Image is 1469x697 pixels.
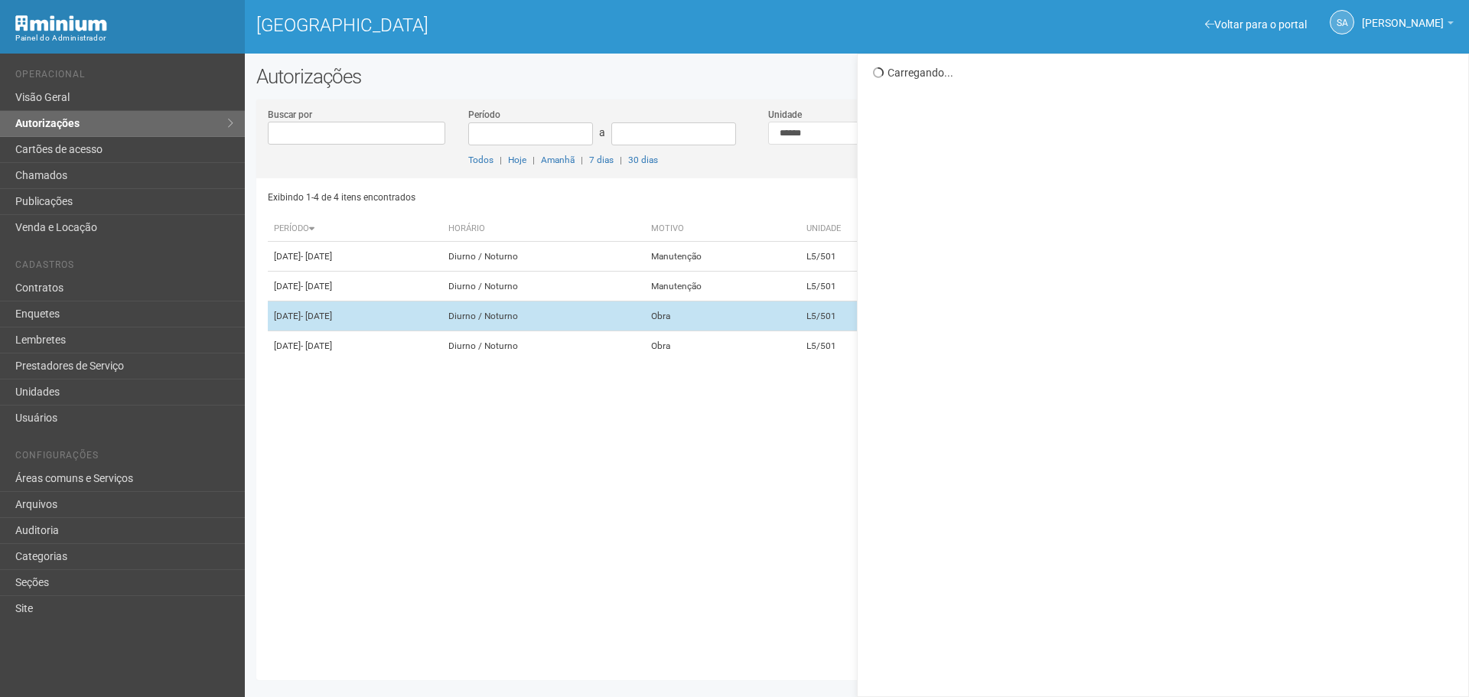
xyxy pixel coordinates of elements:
[533,155,535,165] span: |
[468,108,500,122] label: Período
[1205,18,1307,31] a: Voltar para o portal
[268,301,442,331] td: [DATE]
[620,155,622,165] span: |
[500,155,502,165] span: |
[268,186,853,209] div: Exibindo 1-4 de 4 itens encontrados
[1362,2,1444,29] span: Silvio Anjos
[645,331,800,361] td: Obra
[442,272,645,301] td: Diurno / Noturno
[645,242,800,272] td: Manutenção
[256,15,845,35] h1: [GEOGRAPHIC_DATA]
[800,272,916,301] td: L5/501
[541,155,575,165] a: Amanhã
[268,108,312,122] label: Buscar por
[768,108,802,122] label: Unidade
[301,311,332,321] span: - [DATE]
[599,126,605,138] span: a
[645,217,800,242] th: Motivo
[15,31,233,45] div: Painel do Administrador
[628,155,658,165] a: 30 dias
[15,15,107,31] img: Minium
[442,242,645,272] td: Diurno / Noturno
[800,301,916,331] td: L5/501
[268,217,442,242] th: Período
[1362,19,1454,31] a: [PERSON_NAME]
[301,281,332,292] span: - [DATE]
[873,66,1457,80] div: Carregando...
[442,217,645,242] th: Horário
[468,155,493,165] a: Todos
[15,450,233,466] li: Configurações
[442,331,645,361] td: Diurno / Noturno
[800,331,916,361] td: L5/501
[508,155,526,165] a: Hoje
[581,155,583,165] span: |
[800,242,916,272] td: L5/501
[268,242,442,272] td: [DATE]
[268,272,442,301] td: [DATE]
[15,69,233,85] li: Operacional
[645,272,800,301] td: Manutenção
[589,155,614,165] a: 7 dias
[301,340,332,351] span: - [DATE]
[442,301,645,331] td: Diurno / Noturno
[800,217,916,242] th: Unidade
[15,259,233,275] li: Cadastros
[256,65,1458,88] h2: Autorizações
[301,251,332,262] span: - [DATE]
[1330,10,1354,34] a: SA
[645,301,800,331] td: Obra
[268,331,442,361] td: [DATE]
